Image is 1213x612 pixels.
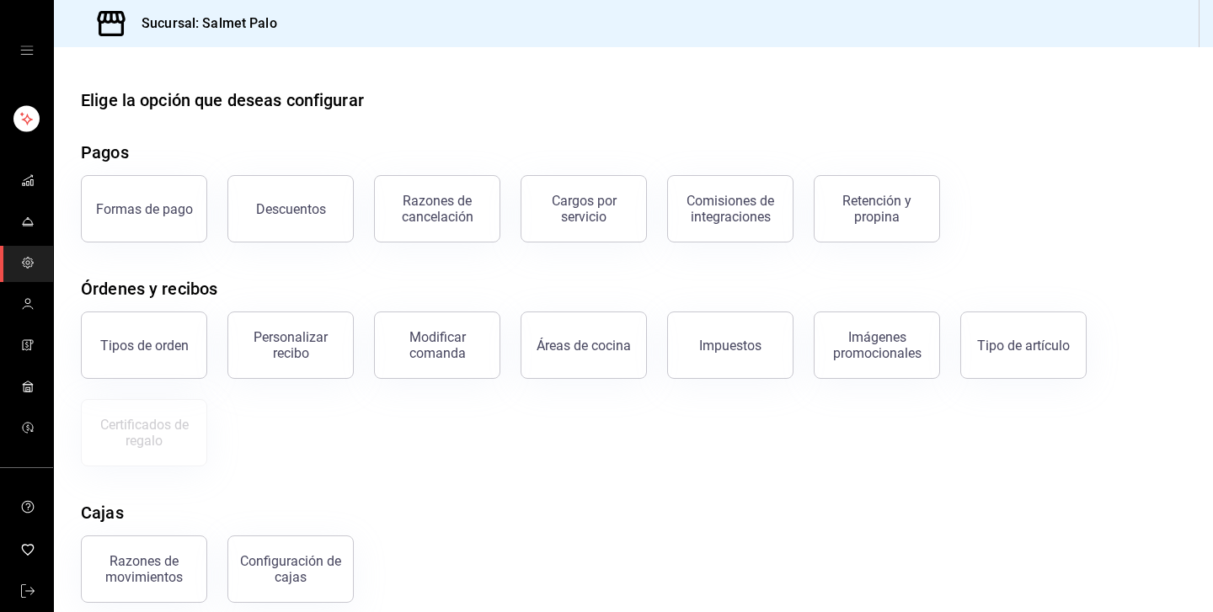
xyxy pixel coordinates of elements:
button: Áreas de cocina [521,311,647,379]
div: Modificar comanda [385,329,489,361]
button: Imágenes promocionales [814,311,940,379]
button: open drawer [20,44,34,57]
div: Descuentos [256,201,326,217]
div: Tipo de artículo [977,338,1070,354]
button: Impuestos [667,311,794,379]
div: Certificados de regalo [92,417,196,449]
div: Razones de cancelación [385,193,489,225]
div: Comisiones de integraciones [678,193,783,225]
div: Retención y propina [825,193,929,225]
div: Cargos por servicio [532,193,636,225]
button: Modificar comanda [374,311,500,379]
div: Configuración de cajas [238,553,343,585]
button: Tipo de artículo [960,311,1087,379]
button: Razones de movimientos [81,535,207,603]
h3: Sucursal: Salmet Palo [128,13,277,34]
div: Elige la opción que deseas configurar [81,88,364,113]
div: Razones de movimientos [92,553,196,585]
div: Órdenes y recibos [81,276,217,301]
button: Razones de cancelación [374,175,500,242]
button: Certificados de regalo [81,399,207,466]
button: Personalizar recibo [227,311,354,379]
div: Tipos de orden [100,338,189,354]
div: Áreas de cocina [537,338,631,354]
button: Descuentos [227,175,354,242]
div: Cajas [81,500,124,525]
button: Cargos por servicio [521,175,647,242]
div: Pagos [81,140,129,165]
button: Retención y propina [814,175,940,242]
div: Personalizar recibo [238,329,343,361]
button: Formas de pago [81,175,207,242]
div: Imágenes promocionales [825,329,929,361]
div: Formas de pago [96,201,193,217]
button: Tipos de orden [81,311,207,379]
button: Comisiones de integraciones [667,175,794,242]
button: Configuración de cajas [227,535,354,603]
div: Impuestos [699,338,761,354]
